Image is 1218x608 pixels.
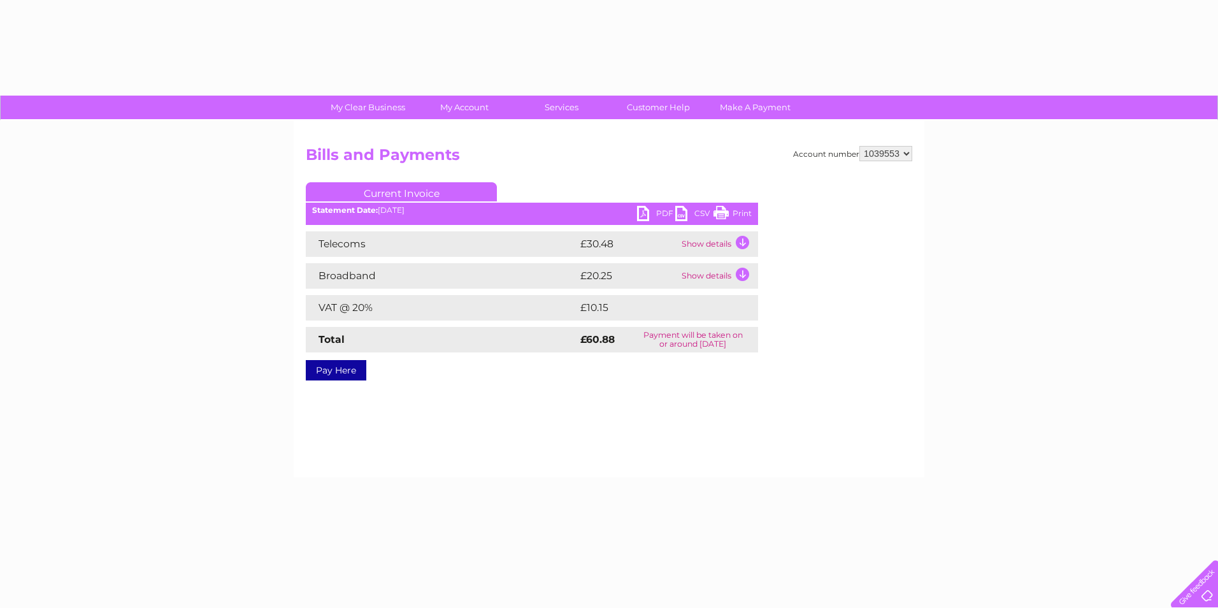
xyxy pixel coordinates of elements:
div: [DATE] [306,206,758,215]
strong: Total [319,333,345,345]
a: My Account [412,96,517,119]
td: Payment will be taken on or around [DATE] [627,327,758,352]
td: £20.25 [577,263,678,289]
div: Account number [793,146,912,161]
a: CSV [675,206,713,224]
td: Show details [678,263,758,289]
strong: £60.88 [580,333,615,345]
a: Current Invoice [306,182,497,201]
a: Print [713,206,752,224]
a: Pay Here [306,360,366,380]
a: Customer Help [606,96,711,119]
td: Show details [678,231,758,257]
td: VAT @ 20% [306,295,577,321]
h2: Bills and Payments [306,146,912,170]
td: Telecoms [306,231,577,257]
td: £30.48 [577,231,678,257]
a: Make A Payment [703,96,808,119]
a: Services [509,96,614,119]
b: Statement Date: [312,205,378,215]
td: Broadband [306,263,577,289]
a: My Clear Business [315,96,420,119]
td: £10.15 [577,295,730,321]
a: PDF [637,206,675,224]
